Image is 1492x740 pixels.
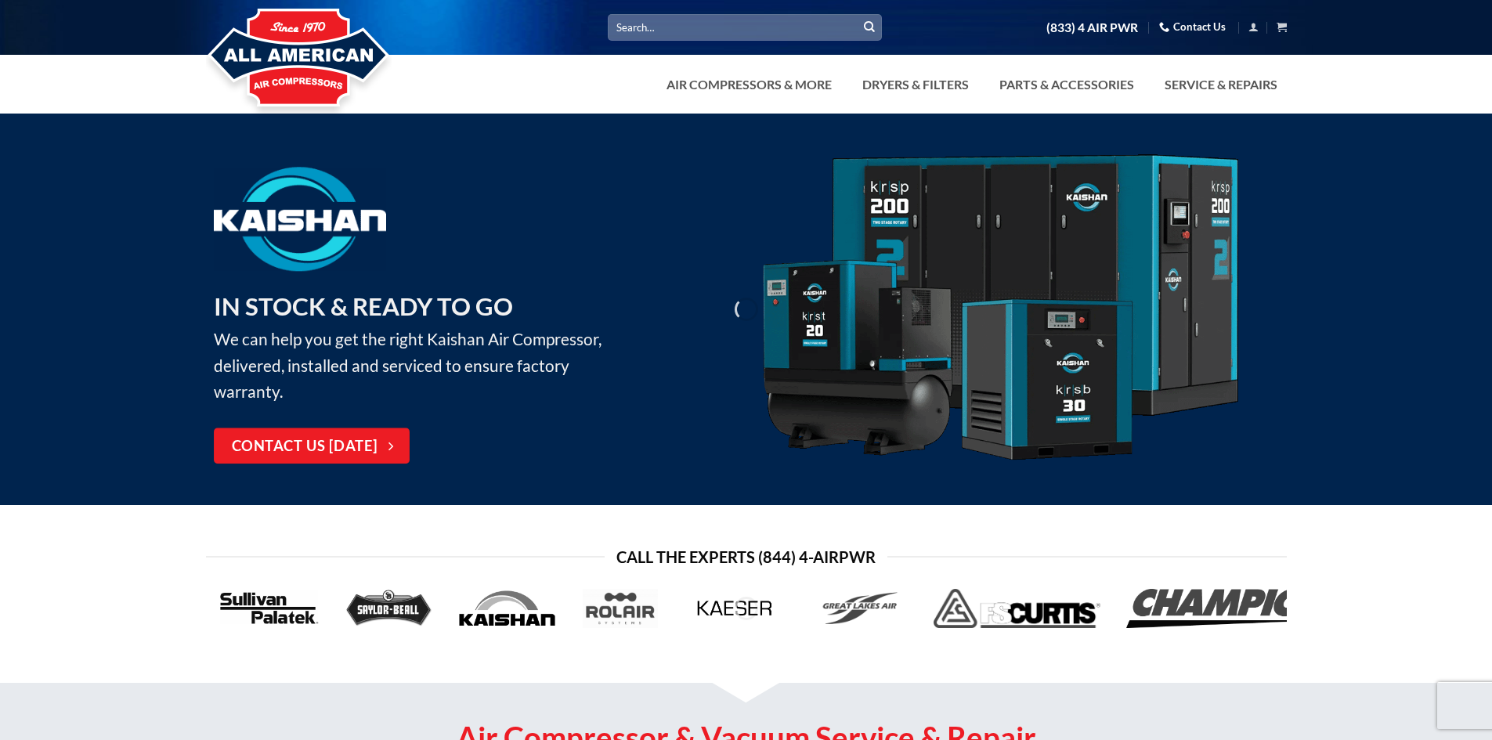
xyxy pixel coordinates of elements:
p: We can help you get the right Kaishan Air Compressor, delivered, installed and serviced to ensure... [214,287,625,405]
a: Contact Us [1159,15,1226,39]
a: Dryers & Filters [853,69,978,100]
strong: IN STOCK & READY TO GO [214,291,513,321]
a: Air Compressors & More [657,69,841,100]
img: Kaishan [757,154,1243,465]
a: Login [1248,17,1259,37]
a: Parts & Accessories [990,69,1143,100]
button: Submit [858,16,881,39]
a: Service & Repairs [1155,69,1287,100]
img: Kaishan [214,167,386,271]
a: Contact Us [DATE] [214,428,410,464]
span: Call the Experts (844) 4-AirPwr [616,544,876,569]
input: Search… [608,14,882,40]
span: Contact Us [DATE] [232,435,378,458]
a: (833) 4 AIR PWR [1046,14,1138,42]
